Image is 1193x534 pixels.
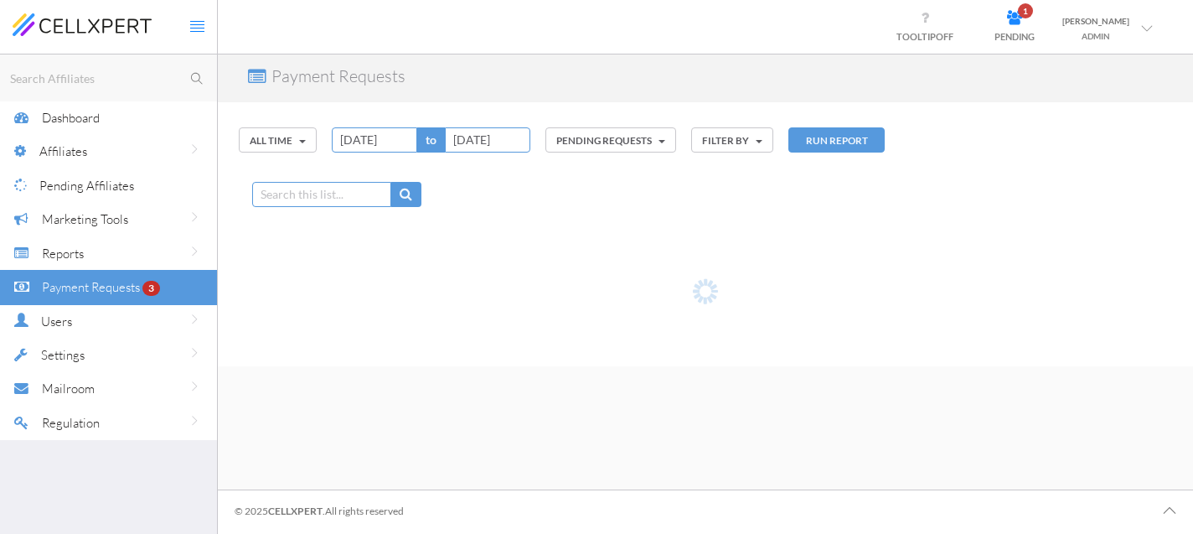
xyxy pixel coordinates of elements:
[39,178,134,194] span: Pending Affiliates
[417,127,445,153] span: to
[788,127,885,153] button: RUN REPORT
[7,68,217,89] input: Search Affiliates
[545,127,676,153] button: pending REQUESTS
[142,281,160,296] span: 3
[235,490,404,532] div: © 2025 .
[896,31,953,42] span: TOOLTIP
[42,110,100,126] span: Dashboard
[1018,3,1033,18] span: 1
[1062,13,1129,29] div: [PERSON_NAME]
[41,347,85,363] span: Settings
[1062,29,1129,44] div: ADMIN
[13,13,152,35] img: cellxpert-logo.svg
[994,31,1035,42] span: PENDING
[42,246,84,262] span: Reports
[42,381,95,397] span: Mailroom
[252,182,391,207] input: Search this list...
[42,211,128,227] span: Marketing Tools
[268,505,323,517] span: Cellxpert
[41,314,72,329] span: Users
[325,505,404,517] span: All rights reserved
[936,31,953,42] span: OFF
[42,415,100,431] span: Regulation
[271,65,405,89] p: Payment Requests
[42,279,140,295] span: Payment Requests
[691,127,773,153] button: FILTER BY
[239,127,317,153] button: All Time
[39,143,87,159] span: Affiliates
